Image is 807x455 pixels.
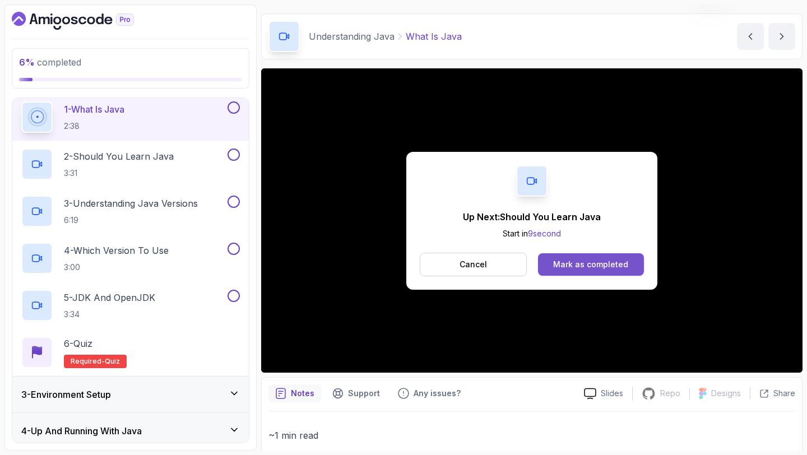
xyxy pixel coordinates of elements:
p: 3:00 [64,262,169,273]
p: 3:34 [64,309,155,320]
button: 4-Up And Running With Java [12,413,249,449]
h3: 4 - Up And Running With Java [21,424,142,438]
button: next content [768,23,795,50]
p: What Is Java [406,30,462,43]
button: 2-Should You Learn Java3:31 [21,148,240,180]
p: 2 - Should You Learn Java [64,150,174,163]
h3: 3 - Environment Setup [21,388,111,401]
span: quiz [105,357,120,366]
p: Start in [463,228,601,239]
p: 6 - Quiz [64,337,92,350]
button: 1-What Is Java2:38 [21,101,240,133]
p: Notes [291,388,314,399]
p: Support [348,388,380,399]
a: Slides [575,388,632,400]
p: 6:19 [64,215,198,226]
button: previous content [737,23,764,50]
p: 4 - Which Version To Use [64,244,169,257]
button: 3-Environment Setup [12,377,249,412]
p: Cancel [460,259,487,270]
p: 5 - JDK And OpenJDK [64,291,155,304]
p: 3 - Understanding Java Versions [64,197,198,210]
button: Feedback button [391,384,467,402]
button: Cancel [420,253,527,276]
a: Dashboard [12,12,160,30]
iframe: 1 - What is Java [261,68,803,373]
span: Required- [71,357,105,366]
p: Repo [660,388,680,399]
button: 5-JDK And OpenJDK3:34 [21,290,240,321]
button: Support button [326,384,387,402]
p: ~1 min read [268,428,795,443]
div: Mark as completed [553,259,628,270]
p: Up Next: Should You Learn Java [463,210,601,224]
p: Understanding Java [309,30,395,43]
button: 4-Which Version To Use3:00 [21,243,240,274]
p: 2:38 [64,120,124,132]
p: 1 - What Is Java [64,103,124,116]
button: 3-Understanding Java Versions6:19 [21,196,240,227]
p: Designs [711,388,741,399]
p: 3:31 [64,168,174,179]
button: Share [750,388,795,399]
span: 9 second [528,229,561,238]
button: 6-QuizRequired-quiz [21,337,240,368]
p: Slides [601,388,623,399]
p: Any issues? [414,388,461,399]
button: notes button [268,384,321,402]
span: 6 % [19,57,35,68]
span: completed [19,57,81,68]
button: Mark as completed [538,253,644,276]
p: Share [773,388,795,399]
